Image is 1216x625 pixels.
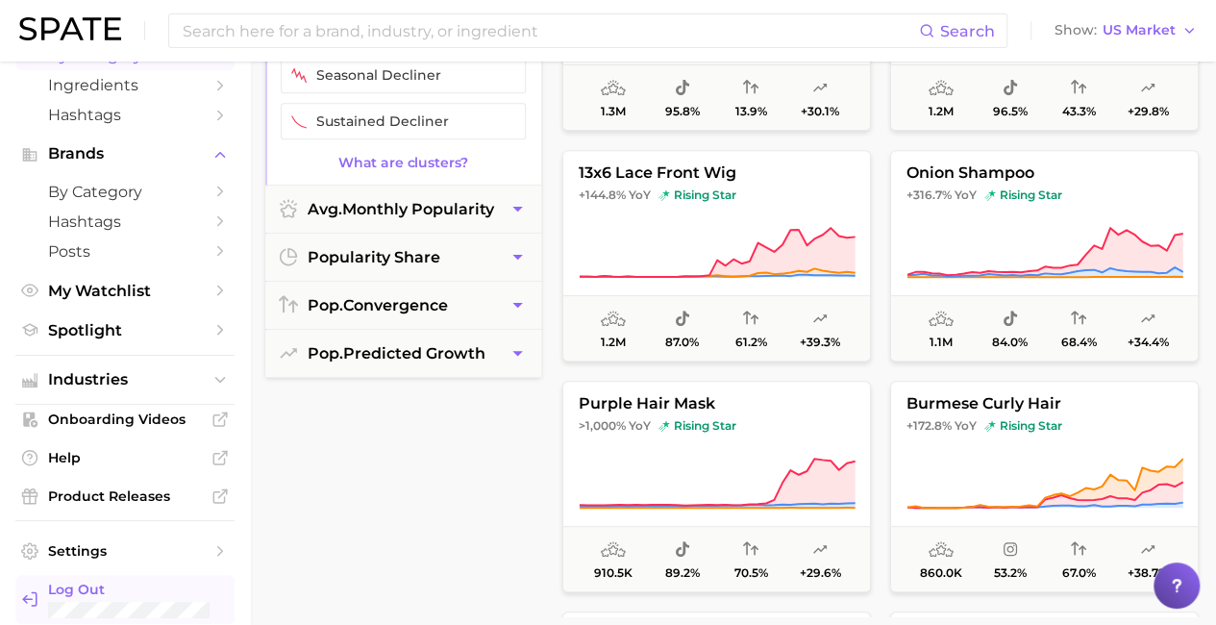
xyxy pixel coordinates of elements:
[891,395,1198,412] span: burmese curly hair
[265,234,541,281] button: popularity share
[1055,25,1097,36] span: Show
[308,248,440,266] span: popularity share
[601,77,626,100] span: average monthly popularity: Medium Popularity
[743,308,758,331] span: popularity convergence: High Convergence
[48,106,202,124] span: Hashtags
[993,105,1028,118] span: 96.5%
[1003,538,1018,562] span: popularity share: Instagram
[48,183,202,201] span: by Category
[994,566,1027,580] span: 53.2%
[15,70,235,100] a: Ingredients
[890,150,1199,362] button: onion shampoo+316.7% YoYrising starrising star1.1m84.0%68.4%+34.4%
[48,321,202,339] span: Spotlight
[1071,538,1086,562] span: popularity convergence: High Convergence
[743,538,758,562] span: popularity convergence: High Convergence
[15,443,235,472] a: Help
[308,200,342,218] abbr: average
[579,418,626,433] span: >1,000%
[675,77,690,100] span: popularity share: TikTok
[800,566,841,580] span: +29.6%
[955,187,977,203] span: YoY
[955,418,977,434] span: YoY
[929,308,954,331] span: average monthly popularity: Medium Popularity
[1071,77,1086,100] span: popularity convergence: Medium Convergence
[665,336,699,349] span: 87.0%
[579,187,626,202] span: +144.8%
[1061,336,1097,349] span: 68.4%
[48,371,202,388] span: Industries
[48,487,202,505] span: Product Releases
[658,420,670,432] img: rising star
[984,187,1062,203] span: rising star
[48,76,202,94] span: Ingredients
[15,482,235,511] a: Product Releases
[15,100,235,130] a: Hashtags
[48,449,202,466] span: Help
[181,14,919,47] input: Search here for a brand, industry, or ingredient
[940,22,995,40] span: Search
[984,420,996,432] img: rising star
[308,296,343,314] abbr: popularity index
[265,282,541,329] button: pop.convergence
[735,105,767,118] span: 13.9%
[929,77,954,100] span: average monthly popularity: Medium Popularity
[812,308,828,331] span: popularity predicted growth: Very Likely
[594,566,633,580] span: 910.5k
[1050,18,1202,43] button: ShowUS Market
[1003,308,1018,331] span: popularity share: TikTok
[265,330,541,377] button: pop.predicted growth
[308,296,448,314] span: convergence
[734,566,768,580] span: 70.5%
[15,276,235,306] a: My Watchlist
[15,537,235,565] a: Settings
[48,411,202,428] span: Onboarding Videos
[15,575,235,624] a: Log out. Currently logged in with e-mail shari@pioneerinno.com.
[984,189,996,201] img: rising star
[291,67,307,83] img: seasonal decliner
[19,17,121,40] img: SPATE
[1062,566,1096,580] span: 67.0%
[992,336,1028,349] span: 84.0%
[563,164,870,182] span: 13x6 lace front wig
[1128,566,1168,580] span: +38.7%
[308,200,494,218] span: monthly popularity
[812,538,828,562] span: popularity predicted growth: Likely
[743,77,758,100] span: popularity convergence: Very Low Convergence
[265,155,541,171] a: What are clusters?
[48,242,202,261] span: Posts
[1003,77,1018,100] span: popularity share: TikTok
[15,139,235,168] button: Brands
[800,336,840,349] span: +39.3%
[48,212,202,231] span: Hashtags
[890,381,1199,592] button: burmese curly hair+172.8% YoYrising starrising star860.0k53.2%67.0%+38.7%
[281,57,526,93] button: seasonal decliner
[801,105,839,118] span: +30.1%
[15,405,235,434] a: Onboarding Videos
[1140,538,1155,562] span: popularity predicted growth: Very Likely
[601,308,626,331] span: average monthly popularity: Medium Popularity
[1103,25,1176,36] span: US Market
[1071,308,1086,331] span: popularity convergence: High Convergence
[562,381,871,592] button: purple hair mask>1,000% YoYrising starrising star910.5k89.2%70.5%+29.6%
[735,336,767,349] span: 61.2%
[1062,105,1096,118] span: 43.3%
[658,187,736,203] span: rising star
[48,282,202,300] span: My Watchlist
[658,418,736,434] span: rising star
[906,187,952,202] span: +316.7%
[15,207,235,237] a: Hashtags
[15,237,235,266] a: Posts
[265,186,541,233] button: avg.monthly popularity
[15,315,235,345] a: Spotlight
[812,77,828,100] span: popularity predicted growth: Uncertain
[930,336,953,349] span: 1.1m
[906,418,952,433] span: +172.8%
[675,538,690,562] span: popularity share: TikTok
[658,189,670,201] img: rising star
[601,538,626,562] span: average monthly popularity: Medium Popularity
[891,164,1198,182] span: onion shampoo
[1128,336,1169,349] span: +34.4%
[675,308,690,331] span: popularity share: TikTok
[920,566,962,580] span: 860.0k
[562,150,871,362] button: 13x6 lace front wig+144.8% YoYrising starrising star1.2m87.0%61.2%+39.3%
